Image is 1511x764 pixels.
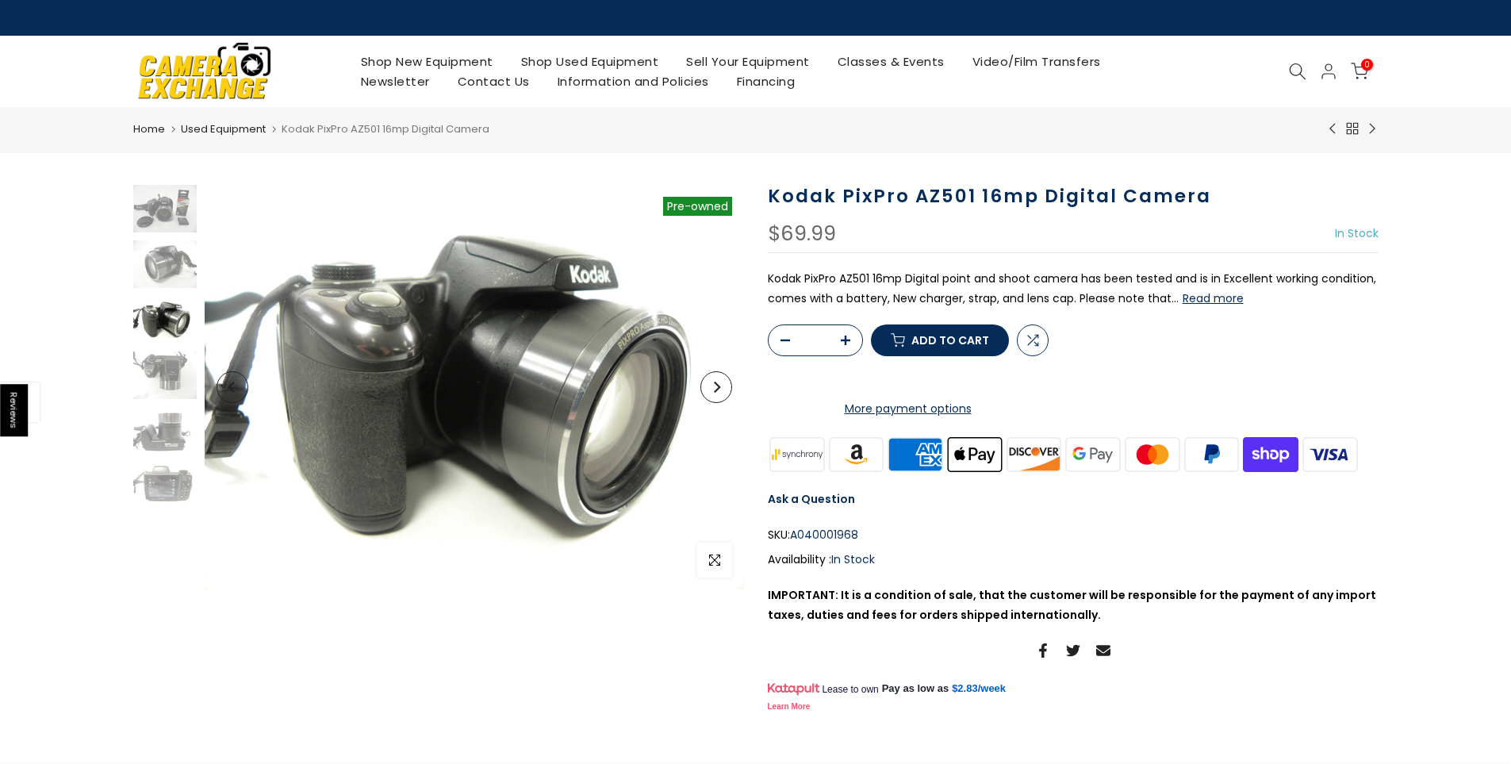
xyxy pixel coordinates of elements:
[1183,291,1244,305] button: Read more
[826,435,886,474] img: amazon payments
[768,399,1049,419] a: More payment options
[768,224,836,244] div: $69.99
[768,587,1376,623] strong: IMPORTANT: It is a condition of sale, that the customer will be responsible for the payment of an...
[871,324,1009,356] button: Add to cart
[347,52,507,71] a: Shop New Equipment
[911,335,989,346] span: Add to cart
[1096,641,1110,660] a: Share on Email
[768,435,827,474] img: synchrony
[543,71,723,91] a: Information and Policies
[1066,641,1080,660] a: Share on Twitter
[882,681,949,696] span: Pay as low as
[768,491,855,507] a: Ask a Question
[886,435,945,474] img: american express
[958,52,1114,71] a: Video/Film Transfers
[768,525,1379,545] div: SKU:
[823,52,958,71] a: Classes & Events
[831,551,875,567] span: In Stock
[1064,435,1123,474] img: google pay
[768,185,1379,208] h1: Kodak PixPro AZ501 16mp Digital Camera
[790,525,858,545] span: A040001968
[768,550,1379,570] div: Availability :
[952,681,1006,696] a: $2.83/week
[945,435,1004,474] img: apple pay
[1036,641,1050,660] a: Share on Facebook
[768,269,1379,309] p: Kodak PixPro AZ501 16mp Digital point and shoot camera has been tested and is in Excellent workin...
[822,683,878,696] span: Lease to own
[673,52,824,71] a: Sell Your Equipment
[507,52,673,71] a: Shop Used Equipment
[1122,435,1182,474] img: master
[282,121,489,136] span: Kodak PixPro AZ501 16mp Digital Camera
[1361,59,1373,71] span: 0
[217,371,248,403] button: Previous
[133,121,165,137] a: Home
[1351,63,1368,80] a: 0
[723,71,809,91] a: Financing
[1241,435,1301,474] img: shopify pay
[1300,435,1360,474] img: visa
[181,121,266,137] a: Used Equipment
[347,71,443,91] a: Newsletter
[1335,225,1379,241] span: In Stock
[1004,435,1064,474] img: discover
[700,371,732,403] button: Next
[1182,435,1241,474] img: paypal
[443,71,543,91] a: Contact Us
[768,702,811,711] a: Learn More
